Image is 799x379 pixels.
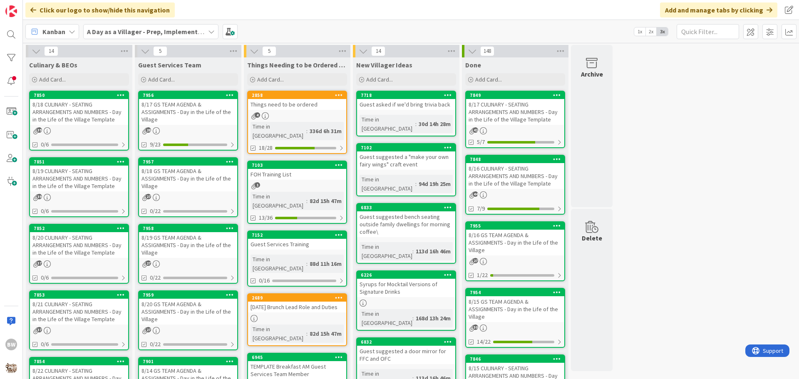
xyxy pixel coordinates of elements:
div: Time in [GEOGRAPHIC_DATA] [360,242,412,260]
div: 7959 [139,291,237,299]
div: 6833 [357,204,455,211]
div: 7152Guest Services Training [248,231,346,250]
a: 79558/16 GS TEAM AGENDA & ASSIGNMENTS - Day in the Life of the Village1/22 [465,221,565,281]
a: 78518/19 CULINARY - SEATING ARRANGEMENTS AND NUMBERS - Day in the Life of the Village Template0/6 [29,157,129,217]
div: 94d 19h 25m [417,179,453,188]
div: 8/19 CULINARY - SEATING ARRANGEMENTS AND NUMBERS - Day in the Life of the Village Template [30,166,128,191]
a: 79568/17 GS TEAM AGENDA & ASSIGNMENTS - Day in the Life of the Village9/23 [138,91,238,151]
div: 7954 [470,290,564,295]
span: Add Card... [148,76,175,83]
span: Add Card... [257,76,284,83]
a: 2689[DATE] Brunch Lead Role and DutiesTime in [GEOGRAPHIC_DATA]:82d 15h 47m [247,293,347,346]
div: 79548/15 GS TEAM AGENDA & ASSIGNMENTS - Day in the Life of the Village [466,289,564,322]
span: 37 [37,327,42,332]
span: Culinary & BEOs [29,61,77,69]
div: 336d 6h 31m [308,126,344,136]
div: 7955 [470,223,564,229]
div: Things need to be ordered [248,99,346,110]
div: 82d 15h 47m [308,329,344,338]
b: A Day as a Villager - Prep, Implement and Execute [87,27,236,36]
div: Guest suggested bench seating outside family dwellings for morning coffee\ [357,211,455,237]
div: 2858 [252,92,346,98]
span: 0/6 [41,207,49,216]
span: Things Needing to be Ordered - PUT IN CARD, Don't make new card [247,61,347,69]
div: Time in [GEOGRAPHIC_DATA] [251,122,306,140]
span: 5 [262,46,276,56]
div: 7848 [466,156,564,163]
span: 28 [146,127,151,133]
span: New Villager Ideas [356,61,412,69]
div: 7957 [139,158,237,166]
div: 8/16 GS TEAM AGENDA & ASSIGNMENTS - Day in the Life of the Village [466,230,564,255]
div: 2858Things need to be ordered [248,92,346,110]
span: Support [17,1,38,11]
div: 7848 [470,156,564,162]
div: 7851 [30,158,128,166]
span: 37 [37,260,42,266]
div: 168d 13h 24m [414,314,453,323]
div: Delete [582,233,602,243]
div: 7718 [357,92,455,99]
div: 8/18 GS TEAM AGENDA & ASSIGNMENTS - Day in the Life of the Village [139,166,237,191]
div: 2689 [248,294,346,302]
span: 0/6 [41,340,49,349]
span: 1 [255,182,260,188]
span: 0/6 [41,273,49,282]
div: 6833 [361,205,455,211]
div: 7103 [248,161,346,169]
a: 79598/20 GS TEAM AGENDA & ASSIGNMENTS - Day in the Life of the Village0/22 [138,290,238,350]
span: 39 [37,194,42,199]
div: 6226 [361,272,455,278]
span: Guest Services Team [138,61,201,69]
span: 0/22 [150,340,161,349]
div: 7851 [34,159,128,165]
div: 7852 [30,225,128,232]
span: 27 [146,260,151,266]
div: Time in [GEOGRAPHIC_DATA] [360,175,415,193]
span: 27 [146,194,151,199]
span: 1x [634,27,645,36]
span: 0/22 [150,273,161,282]
div: FOH Training List [248,169,346,180]
div: 7103FOH Training List [248,161,346,180]
div: 7958 [139,225,237,232]
div: 7957 [143,159,237,165]
a: 7103FOH Training ListTime in [GEOGRAPHIC_DATA]:82d 15h 47m13/36 [247,161,347,224]
a: 78538/21 CULINARY - SEATING ARRANGEMENTS AND NUMBERS - Day in the Life of the Village Template0/6 [29,290,129,350]
span: 3x [657,27,668,36]
div: 8/15 GS TEAM AGENDA & ASSIGNMENTS - Day in the Life of the Village [466,296,564,322]
div: 7959 [143,292,237,298]
img: avatar [5,362,17,374]
span: 27 [146,327,151,332]
span: Add Card... [475,76,502,83]
div: 78508/18 CULINARY - SEATING ARRANGEMENTS AND NUMBERS - Day in the Life of the Village Template [30,92,128,125]
span: 5 [153,46,167,56]
span: 2x [645,27,657,36]
div: 7850 [30,92,128,99]
div: 6945 [252,354,346,360]
span: 9/23 [150,140,161,149]
a: 79588/19 GS TEAM AGENDA & ASSIGNMENTS - Day in the Life of the Village0/22 [138,224,238,284]
span: 0/6 [41,140,49,149]
div: 2689 [252,295,346,301]
div: 78528/20 CULINARY - SEATING ARRANGEMENTS AND NUMBERS - Day in the Life of the Village Template [30,225,128,258]
span: 41 [473,127,478,133]
div: 6832Guest suggested a door mirror for FFC and OFC [357,338,455,364]
div: 7854 [30,358,128,365]
div: 78488/16 CULINARY - SEATING ARRANGEMENTS AND NUMBERS - Day in the Life of the Village Template [466,156,564,189]
div: 78538/21 CULINARY - SEATING ARRANGEMENTS AND NUMBERS - Day in the Life of the Village Template [30,291,128,325]
input: Quick Filter... [677,24,739,39]
div: 7846 [466,355,564,363]
div: 6832 [361,339,455,345]
span: 44 [473,191,478,197]
div: 8/17 GS TEAM AGENDA & ASSIGNMENTS - Day in the Life of the Village [139,99,237,125]
div: 7956 [143,92,237,98]
span: 30 [473,325,478,330]
span: : [415,179,417,188]
a: 6226Syrups for Mocktail Versions of Signature DrinksTime in [GEOGRAPHIC_DATA]:168d 13h 24m [356,270,456,331]
div: Time in [GEOGRAPHIC_DATA] [251,255,306,273]
span: 5/7 [477,138,485,146]
div: 8/16 CULINARY - SEATING ARRANGEMENTS AND NUMBERS - Day in the Life of the Village Template [466,163,564,189]
div: 8/21 CULINARY - SEATING ARRANGEMENTS AND NUMBERS - Day in the Life of the Village Template [30,299,128,325]
div: 7956 [139,92,237,99]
